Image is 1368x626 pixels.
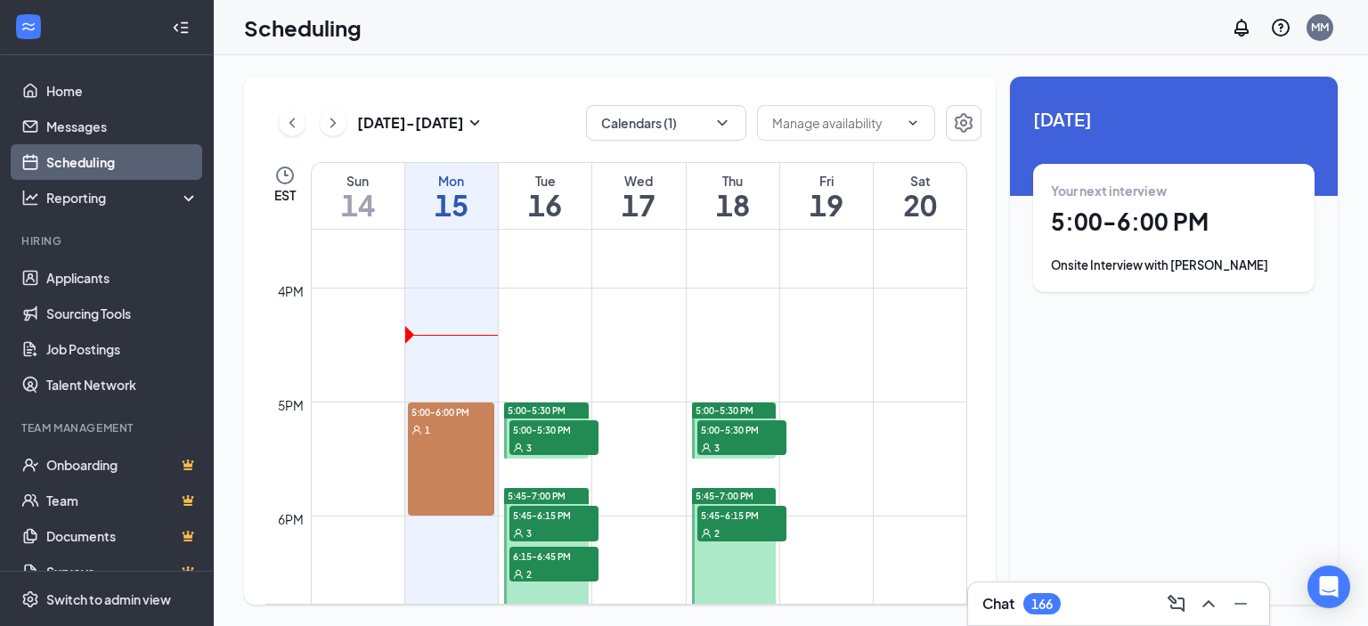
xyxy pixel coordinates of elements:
span: 5:45-7:00 PM [696,490,753,502]
a: SurveysCrown [46,554,199,589]
a: Talent Network [46,367,199,402]
div: Open Intercom Messenger [1307,565,1350,608]
svg: Collapse [172,19,190,37]
span: 5:00-5:30 PM [508,404,566,417]
div: Sat [874,172,966,190]
svg: ChevronRight [324,112,342,134]
a: Sourcing Tools [46,296,199,331]
span: 2 [714,527,720,540]
button: ChevronLeft [279,110,305,136]
svg: SmallChevronDown [464,112,485,134]
h3: Chat [982,594,1014,614]
a: TeamCrown [46,483,199,518]
h1: 17 [592,190,685,220]
a: September 15, 2025 [405,163,498,229]
svg: WorkstreamLogo [20,18,37,36]
div: Switch to admin view [46,590,171,608]
button: Minimize [1226,589,1255,618]
button: ChevronUp [1194,589,1223,618]
a: September 17, 2025 [592,163,685,229]
svg: User [701,443,712,453]
span: 3 [526,527,532,540]
span: [DATE] [1033,105,1315,133]
a: September 14, 2025 [312,163,404,229]
span: 6:15-6:45 PM [509,547,598,565]
span: 3 [714,442,720,454]
h1: 16 [499,190,591,220]
span: 3 [526,442,532,454]
svg: ComposeMessage [1166,593,1187,614]
svg: Minimize [1230,593,1251,614]
span: 5:45-6:15 PM [509,506,598,524]
div: 6pm [274,509,307,529]
h1: Scheduling [244,12,362,43]
div: Hiring [21,233,195,248]
svg: Clock [274,165,296,186]
div: 5pm [274,395,307,415]
svg: User [411,425,422,435]
div: 166 [1031,597,1053,612]
div: Sun [312,172,404,190]
span: 5:00-5:30 PM [696,404,753,417]
a: DocumentsCrown [46,518,199,554]
svg: Analysis [21,189,39,207]
svg: ChevronDown [713,114,731,132]
svg: ChevronDown [906,116,920,130]
button: Calendars (1)ChevronDown [586,105,746,141]
h1: 18 [687,190,779,220]
svg: User [513,528,524,539]
svg: ChevronUp [1198,593,1219,614]
svg: User [513,569,524,580]
a: September 16, 2025 [499,163,591,229]
span: 1 [425,424,430,436]
a: Applicants [46,260,199,296]
div: Thu [687,172,779,190]
span: 2 [526,568,532,581]
div: Tue [499,172,591,190]
a: Messages [46,109,199,144]
h1: 14 [312,190,404,220]
span: EST [274,186,296,204]
span: 5:00-5:30 PM [509,420,598,438]
div: Team Management [21,420,195,435]
button: ComposeMessage [1162,589,1191,618]
svg: QuestionInfo [1270,17,1291,38]
svg: Notifications [1231,17,1252,38]
a: Home [46,73,199,109]
a: September 20, 2025 [874,163,966,229]
h1: 19 [780,190,873,220]
h3: [DATE] - [DATE] [357,113,464,133]
span: 5:45-6:15 PM [697,506,786,524]
svg: User [701,528,712,539]
div: Your next interview [1051,182,1297,199]
a: OnboardingCrown [46,447,199,483]
a: Scheduling [46,144,199,180]
span: 5:45-7:00 PM [508,490,566,502]
svg: User [513,443,524,453]
div: Onsite Interview with [PERSON_NAME] [1051,256,1297,274]
button: Settings [946,105,981,141]
span: 5:00-6:00 PM [408,402,495,420]
h1: 15 [405,190,498,220]
span: 5:00-5:30 PM [697,420,786,438]
h1: 5:00 - 6:00 PM [1051,207,1297,237]
div: MM [1311,20,1329,35]
svg: Settings [21,590,39,608]
button: ChevronRight [320,110,346,136]
h1: 20 [874,190,966,220]
div: Wed [592,172,685,190]
a: September 19, 2025 [780,163,873,229]
a: Job Postings [46,331,199,367]
div: Fri [780,172,873,190]
div: Mon [405,172,498,190]
div: Reporting [46,189,199,207]
input: Manage availability [772,113,899,133]
div: 4pm [274,281,307,301]
svg: Settings [953,112,974,134]
svg: ChevronLeft [283,112,301,134]
a: September 18, 2025 [687,163,779,229]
